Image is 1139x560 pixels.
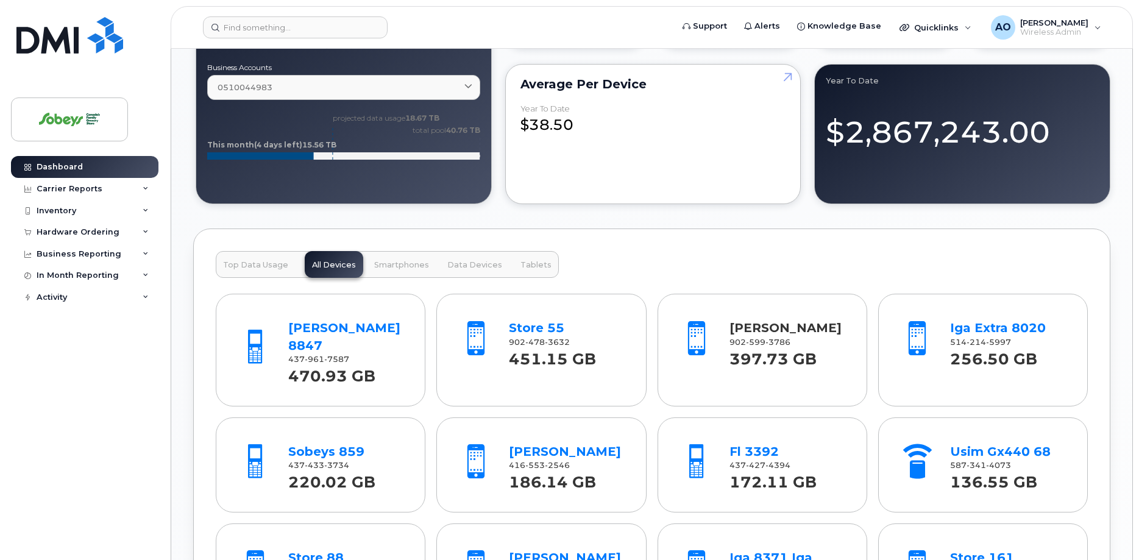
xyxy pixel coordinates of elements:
div: Quicklinks [891,15,980,40]
strong: 186.14 GB [509,466,596,491]
tspan: This month [207,140,254,149]
span: 5997 [986,338,1011,347]
tspan: 15.56 TB [302,140,336,149]
tspan: (4 days left) [254,140,302,149]
span: 3734 [324,461,349,470]
a: 0510044983 [207,75,480,100]
span: 587 [950,461,1011,470]
span: 433 [305,461,324,470]
span: 7587 [324,355,349,364]
div: Year to Date [826,76,1099,85]
a: Knowledge Base [789,14,890,38]
text: projected data usage [333,113,439,122]
span: 437 [729,461,790,470]
span: 3786 [765,338,790,347]
span: Top Data Usage [223,260,288,270]
span: 553 [525,461,545,470]
span: Wireless Admin [1020,27,1088,37]
strong: 397.73 GB [729,343,817,368]
div: Antonio Orgera [982,15,1110,40]
a: Support [674,14,736,38]
span: Data Devices [447,260,502,270]
label: Business Accounts [207,64,480,71]
span: 214 [967,338,986,347]
a: Iga Extra 8020 [950,321,1046,335]
input: Find something... [203,16,388,38]
button: Smartphones [367,251,436,278]
span: [PERSON_NAME] [1020,18,1088,27]
strong: 470.93 GB [288,360,375,385]
button: Tablets [513,251,559,278]
text: total pool [412,126,480,135]
span: Support [693,20,727,32]
span: Alerts [754,20,780,32]
strong: 172.11 GB [729,466,817,491]
a: Sobeys 859 [288,444,364,459]
span: Tablets [520,260,552,270]
div: Average per Device [520,79,786,89]
button: Data Devices [440,251,509,278]
span: Knowledge Base [807,20,881,32]
tspan: 18.67 TB [405,113,439,122]
span: 416 [509,461,570,470]
a: Store 55 [509,321,564,335]
strong: 136.55 GB [950,466,1037,491]
span: 478 [525,338,545,347]
a: [PERSON_NAME] 8847 [288,321,400,353]
strong: 220.02 GB [288,466,375,491]
a: Alerts [736,14,789,38]
span: Quicklinks [914,23,959,32]
div: $38.50 [520,104,786,136]
tspan: 40.76 TB [446,126,480,135]
span: Smartphones [374,260,429,270]
span: 599 [746,338,765,347]
div: Year to Date [520,104,570,113]
div: $2,867,243.00 [826,101,1099,154]
span: 902 [509,338,570,347]
span: 437 [288,461,349,470]
span: 437 [288,355,349,364]
span: 0510044983 [218,82,272,93]
span: 4394 [765,461,790,470]
span: 427 [746,461,765,470]
span: 4073 [986,461,1011,470]
span: 2546 [545,461,570,470]
button: Top Data Usage [216,251,296,278]
span: 341 [967,461,986,470]
span: 961 [305,355,324,364]
span: 514 [950,338,1011,347]
a: Fl 3392 [729,444,779,459]
a: [PERSON_NAME] [729,321,842,335]
strong: 451.15 GB [509,343,596,368]
a: [PERSON_NAME] [509,444,621,459]
a: Usim Gx440 68 [950,444,1051,459]
span: 3632 [545,338,570,347]
span: AO [995,20,1011,35]
strong: 256.50 GB [950,343,1037,368]
span: 902 [729,338,790,347]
